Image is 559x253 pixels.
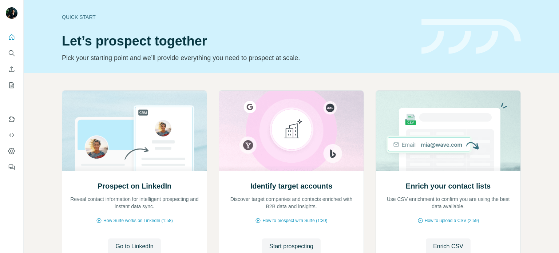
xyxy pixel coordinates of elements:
[62,13,413,21] div: Quick start
[250,181,333,191] h2: Identify target accounts
[6,79,17,92] button: My lists
[62,53,413,63] p: Pick your starting point and we’ll provide everything you need to prospect at scale.
[421,19,521,54] img: banner
[115,242,153,251] span: Go to LinkedIn
[406,181,491,191] h2: Enrich your contact lists
[62,91,207,171] img: Prospect on LinkedIn
[98,181,171,191] h2: Prospect on LinkedIn
[6,129,17,142] button: Use Surfe API
[62,34,413,48] h1: Let’s prospect together
[383,195,513,210] p: Use CSV enrichment to confirm you are using the best data available.
[6,145,17,158] button: Dashboard
[6,63,17,76] button: Enrich CSV
[376,91,521,171] img: Enrich your contact lists
[262,217,327,224] span: How to prospect with Surfe (1:30)
[226,195,356,210] p: Discover target companies and contacts enriched with B2B data and insights.
[6,47,17,60] button: Search
[269,242,313,251] span: Start prospecting
[103,217,173,224] span: How Surfe works on LinkedIn (1:58)
[6,7,17,19] img: Avatar
[425,217,479,224] span: How to upload a CSV (2:59)
[6,112,17,126] button: Use Surfe on LinkedIn
[6,161,17,174] button: Feedback
[6,31,17,44] button: Quick start
[433,242,463,251] span: Enrich CSV
[70,195,199,210] p: Reveal contact information for intelligent prospecting and instant data sync.
[219,91,364,171] img: Identify target accounts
